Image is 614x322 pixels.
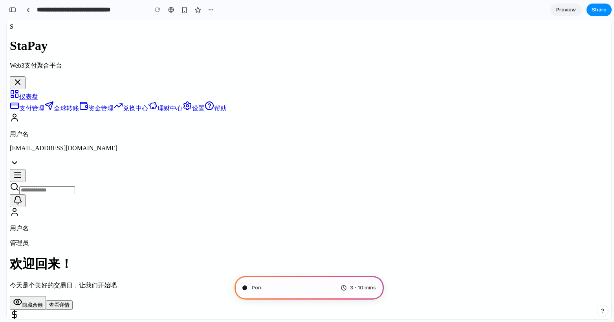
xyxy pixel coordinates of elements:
[3,125,601,132] p: [EMAIL_ADDRESS][DOMAIN_NAME]
[3,73,31,80] a: 仪表盘
[3,204,601,213] p: 用户名
[3,276,39,290] button: 隐藏余额
[3,3,7,10] span: S
[587,4,612,16] button: Share
[16,282,36,288] span: 隐藏余额
[592,6,607,14] span: Share
[3,42,601,50] p: Web3支付聚合平台
[107,85,141,92] a: 兑换中心
[556,6,576,14] span: Preview
[3,236,601,253] h1: 欢迎回来！
[3,85,38,92] a: 支付管理
[252,284,262,292] span: Pon .
[198,85,220,92] a: 帮助
[141,85,176,92] a: 理财中心
[72,85,107,92] a: 资金管理
[3,18,601,33] h1: StaPay
[38,85,72,92] a: 全球转账
[350,284,376,292] span: 3 - 10 mins
[550,4,582,16] a: Preview
[176,85,198,92] a: 设置
[39,280,66,290] button: 查看详情
[3,110,601,118] p: 用户名
[3,219,601,227] p: 管理员
[3,261,601,270] p: 今天是个美好的交易日，让我们开始吧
